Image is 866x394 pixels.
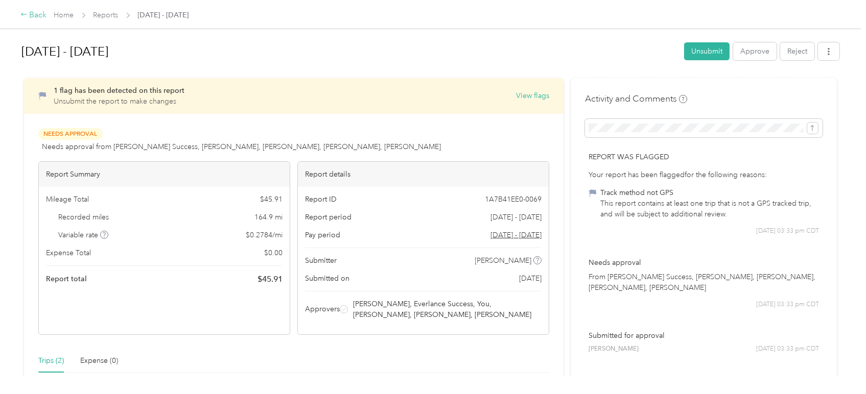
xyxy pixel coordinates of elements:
span: Submitted on [305,273,349,284]
span: [PERSON_NAME] [589,344,639,354]
div: Trips (2) [38,355,64,366]
span: [DATE] - [DATE] [138,10,189,20]
span: Pay period [305,230,340,240]
span: Expense Total [46,248,91,258]
span: Report total [46,274,87,284]
span: Variable rate [59,230,109,240]
div: This report contains at least one trip that is not a GPS tracked trip, and will be subject to add... [600,198,819,219]
span: [PERSON_NAME], Everlance Success, You, [PERSON_NAME], [PERSON_NAME], [PERSON_NAME] [354,299,540,320]
span: Submitter [305,255,337,266]
p: Submitted for approval [589,330,819,341]
span: $ 45.91 [258,273,283,285]
button: View flags [516,90,549,101]
span: 1A7B41EE0-0069 [485,194,542,205]
iframe: Everlance-gr Chat Button Frame [809,337,866,394]
div: Report details [298,162,549,187]
span: Go to pay period [490,230,542,240]
span: Recorded miles [59,212,109,223]
div: Expense (0) [80,355,118,366]
span: Report period [305,212,352,223]
a: Home [54,11,74,19]
span: 164.9 mi [254,212,283,223]
span: Mileage Total [46,194,89,205]
span: [DATE] 03:33 pm CDT [756,227,819,236]
span: [DATE] [519,273,542,284]
span: Needs Approval [38,128,103,140]
span: Approvers [305,304,340,314]
div: Report Summary [39,162,290,187]
p: Report was flagged [589,152,819,162]
p: Needs approval [589,257,819,268]
span: $ 0.00 [264,248,283,258]
span: [DATE] - [DATE] [490,212,542,223]
button: Reject [780,42,814,60]
span: $ 0.2784 / mi [246,230,283,240]
span: [DATE] 03:33 pm CDT [756,344,819,354]
p: From [PERSON_NAME] Success, [PERSON_NAME], [PERSON_NAME], [PERSON_NAME], [PERSON_NAME] [589,272,819,293]
span: $ 45.91 [260,194,283,205]
span: Needs approval from [PERSON_NAME] Success, [PERSON_NAME], [PERSON_NAME], [PERSON_NAME], [PERSON_N... [42,141,441,152]
button: Approve [733,42,777,60]
span: [PERSON_NAME] [475,255,532,266]
div: Track method not GPS [600,187,819,198]
p: Unsubmit the report to make changes [54,96,184,107]
div: Your report has been flagged for the following reasons: [589,169,819,180]
div: Back [20,9,47,21]
h1: Sep 28 - Oct 4, 2025 [21,39,677,64]
span: [DATE] 03:33 pm CDT [756,300,819,309]
a: Reports [93,11,119,19]
button: Unsubmit [684,42,730,60]
h4: Activity and Comments [585,92,687,105]
span: Report ID [305,194,337,205]
span: 1 flag has been detected on this report [54,86,184,95]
